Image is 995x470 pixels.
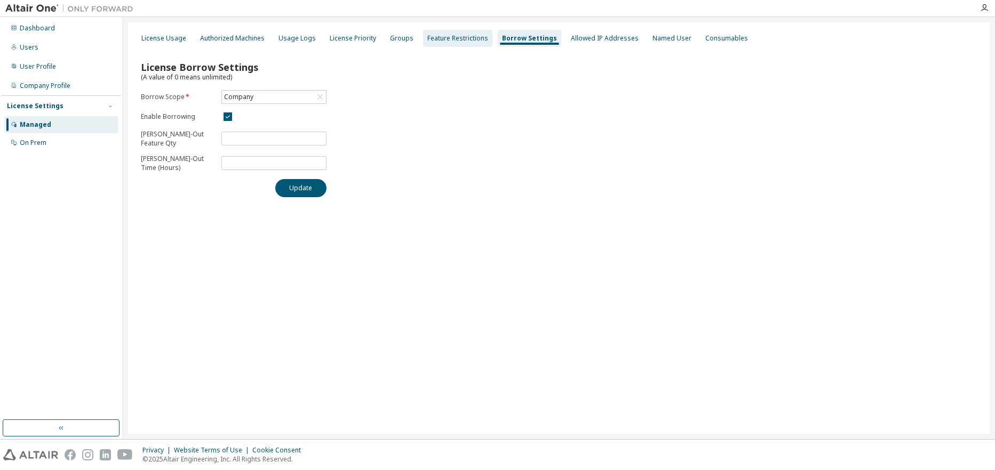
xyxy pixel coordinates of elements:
div: On Prem [20,139,46,147]
div: Dashboard [20,24,55,33]
img: linkedin.svg [100,449,111,460]
div: User Profile [20,62,56,71]
div: Managed [20,120,51,129]
img: Altair One [5,3,139,14]
img: facebook.svg [65,449,76,460]
div: Consumables [705,34,748,43]
span: License Borrow Settings [141,61,258,74]
div: Allowed IP Addresses [571,34,639,43]
div: Borrow Settings [502,34,557,43]
div: License Priority [330,34,376,43]
img: youtube.svg [117,449,133,460]
div: Users [20,43,38,52]
div: Usage Logs [278,34,316,43]
div: Company [222,91,326,103]
p: [PERSON_NAME]-Out Feature Qty [141,129,215,148]
img: instagram.svg [82,449,93,460]
p: © 2025 Altair Engineering, Inc. All Rights Reserved. [142,455,307,464]
p: [PERSON_NAME]-Out Time (Hours) [141,154,215,172]
span: (A value of 0 means unlimited) [141,72,232,82]
div: Authorized Machines [200,34,265,43]
div: Website Terms of Use [174,446,252,455]
div: Company [222,91,255,103]
div: Cookie Consent [252,446,307,455]
label: Enable Borrowing [141,112,215,121]
div: Groups [390,34,413,43]
img: altair_logo.svg [3,449,58,460]
div: License Settings [7,102,63,110]
div: Named User [652,34,691,43]
button: Update [275,179,327,197]
div: Feature Restrictions [427,34,488,43]
div: Company Profile [20,82,70,90]
div: Privacy [142,446,174,455]
label: Borrow Scope [141,93,215,101]
div: License Usage [141,34,186,43]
